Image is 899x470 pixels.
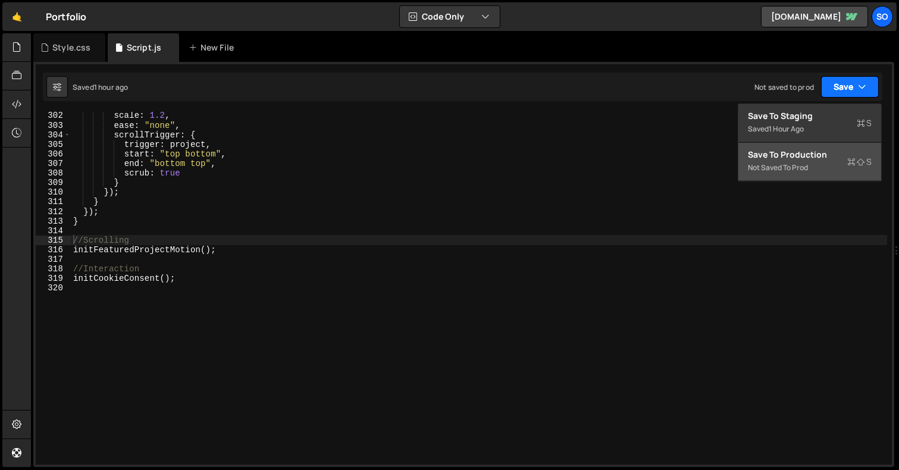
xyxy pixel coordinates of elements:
div: 1 hour ago [94,82,129,92]
div: Saved [748,122,872,136]
div: 312 [36,207,71,217]
div: 302 [36,111,71,120]
div: 316 [36,245,71,255]
div: 305 [36,140,71,149]
button: Save to StagingS Saved1 hour ago [738,104,881,143]
div: 311 [36,197,71,206]
button: Save to ProductionS Not saved to prod [738,143,881,181]
div: 306 [36,149,71,159]
div: Portfolio [46,10,86,24]
span: S [847,156,872,168]
div: Not saved to prod [754,82,814,92]
div: New File [189,42,239,54]
div: 308 [36,168,71,178]
div: Script.js [127,42,161,54]
span: S [857,117,872,129]
div: Save to Production [748,149,872,161]
div: 303 [36,121,71,130]
div: 315 [36,236,71,245]
div: 320 [36,283,71,293]
div: Style.css [52,42,90,54]
a: 🤙 [2,2,32,31]
div: 318 [36,264,71,274]
div: 317 [36,255,71,264]
button: Code Only [400,6,500,27]
div: 314 [36,226,71,236]
button: Save [821,76,879,98]
div: 319 [36,274,71,283]
div: 310 [36,187,71,197]
div: 304 [36,130,71,140]
a: SO [872,6,893,27]
div: 307 [36,159,71,168]
div: Not saved to prod [748,161,872,175]
div: 1 hour ago [769,124,804,134]
div: Save to Staging [748,110,872,122]
a: [DOMAIN_NAME] [761,6,868,27]
div: 309 [36,178,71,187]
div: Saved [73,82,128,92]
div: 313 [36,217,71,226]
